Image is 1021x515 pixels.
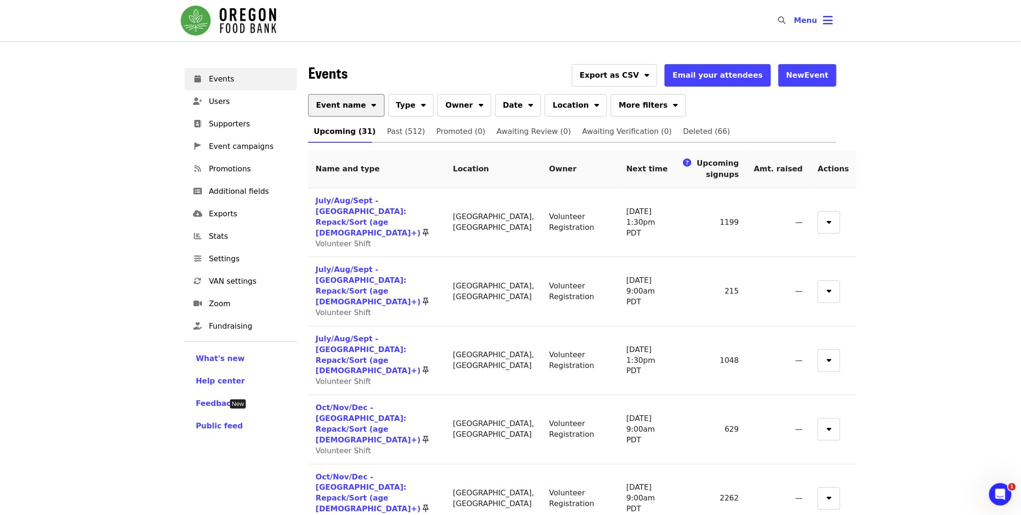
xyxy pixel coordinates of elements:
a: Public feed [196,420,286,432]
div: 2262 [683,493,739,504]
span: Awaiting Verification (0) [582,125,672,138]
a: Users [185,90,297,113]
span: Additional fields [209,186,289,197]
div: [GEOGRAPHIC_DATA], [GEOGRAPHIC_DATA] [453,281,534,302]
button: Location [545,94,607,117]
i: bars icon [823,14,833,27]
span: Deleted (66) [683,125,731,138]
span: Owner [445,100,473,111]
span: Zoom [209,298,289,309]
i: sync icon [194,277,201,286]
i: thumbtack icon [423,366,429,375]
span: Menu [794,16,817,25]
span: Users [209,96,289,107]
span: Location [553,100,589,111]
span: Export as CSV [580,70,639,81]
a: Event campaigns [185,135,297,158]
th: Actions [810,150,857,188]
a: Past (512) [381,120,430,143]
div: 629 [683,424,739,435]
td: [DATE] 9:00am PDT [619,257,675,326]
a: July/Aug/Sept - [GEOGRAPHIC_DATA]: Repack/Sort (age [DEMOGRAPHIC_DATA]+) [316,334,421,375]
i: sort-down icon [528,99,533,108]
span: Promoted (0) [437,125,486,138]
i: hand-holding-heart icon [193,322,202,331]
span: 1 [1008,483,1016,491]
th: Next time [619,150,675,188]
button: Type [388,94,434,117]
div: 1199 [683,217,739,228]
span: Settings [209,253,289,265]
span: Past (512) [387,125,425,138]
div: — [754,217,803,228]
i: sort-down icon [644,69,649,78]
a: Additional fields [185,180,297,203]
iframe: Intercom live chat [989,483,1012,506]
div: — [754,355,803,366]
div: 1048 [683,355,739,366]
a: Oct/Nov/Dec - [GEOGRAPHIC_DATA]: Repack/Sort (age [DEMOGRAPHIC_DATA]+) [316,403,421,444]
a: Promotions [185,158,297,180]
span: Type [396,100,416,111]
th: Name and type [308,150,445,188]
span: Event campaigns [209,141,289,152]
span: Event name [316,100,366,111]
span: Volunteer Shift [316,377,371,386]
span: Public feed [196,421,243,430]
div: [GEOGRAPHIC_DATA], [GEOGRAPHIC_DATA] [453,350,534,371]
span: Events [308,61,348,83]
td: [DATE] 1:30pm PDT [619,326,675,395]
i: sort-down icon [827,492,831,501]
i: cloud-download icon [193,209,202,218]
i: sort-down icon [673,99,678,108]
i: video icon [193,299,202,308]
span: Stats [209,231,289,242]
a: Events [185,68,297,90]
span: Volunteer Shift [316,239,371,248]
div: [GEOGRAPHIC_DATA], [GEOGRAPHIC_DATA] [453,419,534,440]
i: sort-down icon [827,423,831,432]
div: [GEOGRAPHIC_DATA], [GEOGRAPHIC_DATA] [453,212,534,233]
a: Upcoming (31) [308,120,381,143]
a: Promoted (0) [431,120,491,143]
a: Exports [185,203,297,225]
i: chart-bar icon [194,232,201,241]
a: July/Aug/Sept - [GEOGRAPHIC_DATA]: Repack/Sort (age [DEMOGRAPHIC_DATA]+) [316,196,421,237]
i: sort-down icon [421,99,426,108]
span: VAN settings [209,276,289,287]
span: Events [209,74,289,85]
a: Stats [185,225,297,248]
div: — [754,286,803,297]
a: Oct/Nov/Dec - [GEOGRAPHIC_DATA]: Repack/Sort (age [DEMOGRAPHIC_DATA]+) [316,472,421,514]
span: Supporters [209,118,289,130]
button: Export as CSV [572,64,658,87]
th: Owner [542,150,619,188]
i: address-book icon [194,119,201,128]
td: Volunteer Registration [542,326,619,395]
button: Owner [437,94,491,117]
span: More filters [619,100,667,111]
span: Volunteer Shift [316,446,371,455]
button: NewEvent [778,64,836,87]
a: Settings [185,248,297,270]
div: — [754,493,803,504]
i: sliders-h icon [194,254,201,263]
a: Fundraising [185,315,297,338]
a: VAN settings [185,270,297,293]
a: Zoom [185,293,297,315]
a: Awaiting Review (0) [491,120,577,143]
span: Promotions [209,163,289,175]
th: Location [445,150,541,188]
i: pennant icon [194,142,201,151]
span: Exports [209,208,289,220]
span: Fundraising [209,321,289,332]
button: More filters [611,94,686,117]
td: [DATE] 9:00am PDT [619,395,675,464]
div: 215 [683,286,739,297]
i: question-circle icon [683,158,691,168]
i: sort-down icon [479,99,483,108]
td: Volunteer Registration [542,395,619,464]
span: Help center [196,376,245,385]
span: Date [503,100,523,111]
div: — [754,424,803,435]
